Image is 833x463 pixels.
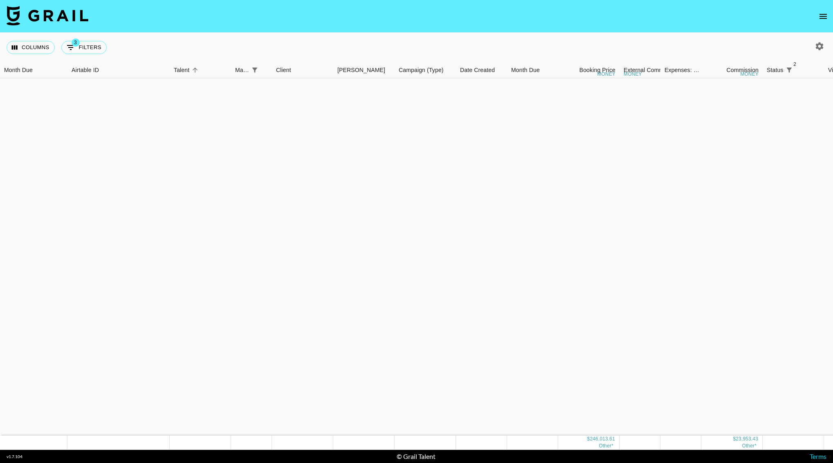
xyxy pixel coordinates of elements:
[174,62,189,78] div: Talent
[189,64,201,76] button: Sort
[665,62,700,78] div: Expenses: Remove Commission?
[726,62,759,78] div: Commission
[7,6,88,25] img: Grail Talent
[660,62,701,78] div: Expenses: Remove Commission?
[399,62,444,78] div: Campaign (Type)
[249,64,260,76] button: Show filters
[624,72,642,77] div: money
[67,62,170,78] div: Airtable ID
[272,62,333,78] div: Client
[397,452,436,461] div: © Grail Talent
[791,60,799,68] span: 2
[72,62,99,78] div: Airtable ID
[597,72,615,77] div: money
[599,443,613,448] span: € 1,600.00, CA$ 36,797.46
[763,62,824,78] div: Status
[815,8,831,25] button: open drawer
[456,62,507,78] div: Date Created
[507,62,558,78] div: Month Due
[784,64,795,76] button: Show filters
[460,62,495,78] div: Date Created
[810,452,826,460] a: Terms
[733,435,736,442] div: $
[795,64,806,76] button: Sort
[61,41,107,54] button: Show filters
[579,62,615,78] div: Booking Price
[7,454,22,459] div: v 1.7.104
[784,64,795,76] div: 2 active filters
[511,62,540,78] div: Month Due
[736,435,758,442] div: 23,953.43
[231,62,272,78] div: Manager
[395,62,456,78] div: Campaign (Type)
[72,38,80,47] span: 3
[235,62,249,78] div: Manager
[170,62,231,78] div: Talent
[624,62,679,78] div: External Commission
[7,41,55,54] button: Select columns
[590,435,615,442] div: 246,013.61
[337,62,385,78] div: [PERSON_NAME]
[276,62,291,78] div: Client
[260,64,272,76] button: Sort
[249,64,260,76] div: 1 active filter
[4,62,33,78] div: Month Due
[587,435,590,442] div: $
[742,443,757,448] span: € 156.20, CA$ 3,590.65
[767,62,784,78] div: Status
[740,72,759,77] div: money
[333,62,395,78] div: Booker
